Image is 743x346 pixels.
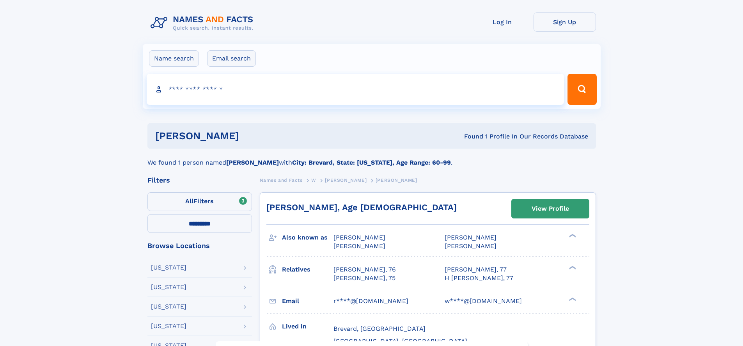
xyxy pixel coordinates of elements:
[333,337,467,345] span: [GEOGRAPHIC_DATA], [GEOGRAPHIC_DATA]
[151,284,186,290] div: [US_STATE]
[151,303,186,310] div: [US_STATE]
[351,132,588,141] div: Found 1 Profile In Our Records Database
[207,50,256,67] label: Email search
[282,263,333,276] h3: Relatives
[567,265,576,270] div: ❯
[151,323,186,329] div: [US_STATE]
[333,242,385,250] span: [PERSON_NAME]
[311,175,316,185] a: W
[445,274,513,282] a: H [PERSON_NAME], 77
[512,199,589,218] a: View Profile
[333,325,426,332] span: Brevard, [GEOGRAPHIC_DATA]
[155,131,352,141] h1: [PERSON_NAME]
[325,177,367,183] span: [PERSON_NAME]
[445,242,497,250] span: [PERSON_NAME]
[185,197,193,205] span: All
[226,159,279,166] b: [PERSON_NAME]
[534,12,596,32] a: Sign Up
[149,50,199,67] label: Name search
[282,231,333,244] h3: Also known as
[333,274,395,282] a: [PERSON_NAME], 75
[333,234,385,241] span: [PERSON_NAME]
[147,74,564,105] input: search input
[282,320,333,333] h3: Lived in
[147,149,596,167] div: We found 1 person named with .
[567,74,596,105] button: Search Button
[147,177,252,184] div: Filters
[147,242,252,249] div: Browse Locations
[532,200,569,218] div: View Profile
[147,12,260,34] img: Logo Names and Facts
[325,175,367,185] a: [PERSON_NAME]
[471,12,534,32] a: Log In
[445,265,507,274] a: [PERSON_NAME], 77
[333,265,396,274] a: [PERSON_NAME], 76
[147,192,252,211] label: Filters
[567,296,576,302] div: ❯
[282,295,333,308] h3: Email
[376,177,417,183] span: [PERSON_NAME]
[445,234,497,241] span: [PERSON_NAME]
[311,177,316,183] span: W
[260,175,303,185] a: Names and Facts
[151,264,186,271] div: [US_STATE]
[292,159,451,166] b: City: Brevard, State: [US_STATE], Age Range: 60-99
[567,233,576,238] div: ❯
[266,202,457,212] a: [PERSON_NAME], Age [DEMOGRAPHIC_DATA]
